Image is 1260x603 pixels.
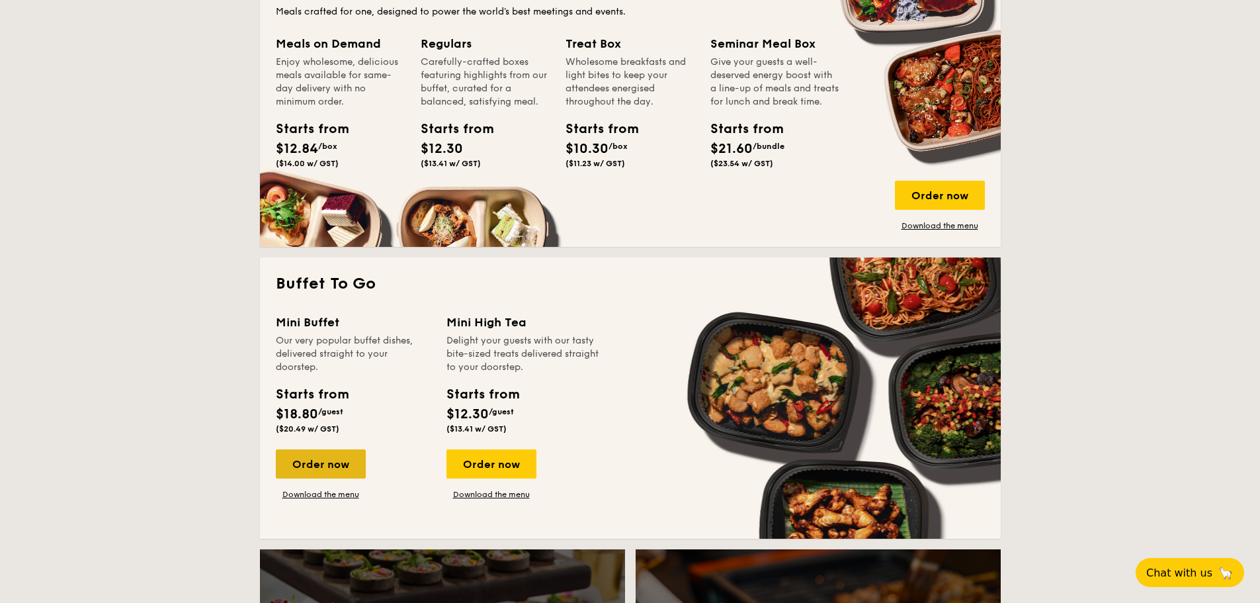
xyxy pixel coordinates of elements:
span: $10.30 [566,141,609,157]
div: Mini High Tea [446,313,601,332]
span: $12.30 [421,141,463,157]
div: Order now [895,181,985,210]
span: /box [318,142,337,151]
span: $12.30 [446,406,489,422]
span: 🦙 [1218,565,1234,580]
button: Chat with us🦙 [1136,558,1244,587]
div: Enjoy wholesome, delicious meals available for same-day delivery with no minimum order. [276,56,405,109]
span: ($11.23 w/ GST) [566,159,625,168]
div: Our very popular buffet dishes, delivered straight to your doorstep. [276,334,431,374]
span: /bundle [753,142,784,151]
div: Starts from [710,119,770,139]
div: Give your guests a well-deserved energy boost with a line-up of meals and treats for lunch and br... [710,56,839,109]
div: Starts from [566,119,625,139]
div: Meals on Demand [276,34,405,53]
span: $21.60 [710,141,753,157]
span: /guest [318,407,343,416]
div: Starts from [421,119,480,139]
span: /guest [489,407,514,416]
div: Regulars [421,34,550,53]
div: Treat Box [566,34,694,53]
div: Wholesome breakfasts and light bites to keep your attendees energised throughout the day. [566,56,694,109]
div: Order now [446,449,536,479]
span: Chat with us [1146,567,1212,579]
span: ($14.00 w/ GST) [276,159,339,168]
div: Order now [276,449,366,479]
span: $12.84 [276,141,318,157]
span: /box [609,142,628,151]
div: Carefully-crafted boxes featuring highlights from our buffet, curated for a balanced, satisfying ... [421,56,550,109]
span: $18.80 [276,406,318,422]
a: Download the menu [895,220,985,231]
span: ($20.49 w/ GST) [276,424,339,434]
div: Seminar Meal Box [710,34,839,53]
a: Download the menu [446,489,536,500]
a: Download the menu [276,489,366,500]
div: Starts from [446,385,519,404]
span: ($13.41 w/ GST) [446,424,507,434]
div: Delight your guests with our tasty bite-sized treats delivered straight to your doorstep. [446,334,601,374]
div: Starts from [276,385,348,404]
h2: Buffet To Go [276,273,985,295]
span: ($13.41 w/ GST) [421,159,481,168]
div: Mini Buffet [276,313,431,332]
span: ($23.54 w/ GST) [710,159,773,168]
div: Starts from [276,119,335,139]
div: Meals crafted for one, designed to power the world's best meetings and events. [276,5,985,19]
